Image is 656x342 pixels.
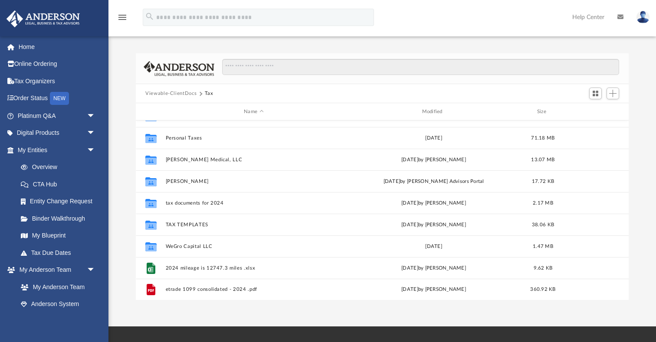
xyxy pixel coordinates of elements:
[4,10,82,27] img: Anderson Advisors Platinum Portal
[6,124,108,142] a: Digital Productsarrow_drop_down
[117,12,128,23] i: menu
[12,227,104,244] a: My Blueprint
[12,159,108,176] a: Overview
[532,179,554,184] span: 17.72 KB
[345,108,522,116] div: Modified
[346,264,522,272] div: by [PERSON_NAME]
[87,261,104,279] span: arrow_drop_down
[346,134,522,142] div: [DATE]
[205,90,213,98] button: Tax
[12,278,100,296] a: My Anderson Team
[166,179,342,184] button: [PERSON_NAME]
[87,124,104,142] span: arrow_drop_down
[12,210,108,227] a: Binder Walkthrough
[532,222,554,227] span: 38.06 KB
[12,244,108,261] a: Tax Due Dates
[87,107,104,125] span: arrow_drop_down
[346,199,522,207] div: [DATE] by [PERSON_NAME]
[401,266,418,270] span: [DATE]
[166,287,342,292] button: etrade 1099 consolidated - 2024 .pdf
[166,135,342,141] button: Personal Taxes
[589,88,602,100] button: Switch to Grid View
[136,121,629,300] div: grid
[346,286,522,293] div: by [PERSON_NAME]
[6,141,108,159] a: My Entitiesarrow_drop_down
[531,157,555,162] span: 13.07 MB
[117,16,128,23] a: menu
[564,108,625,116] div: id
[140,108,161,116] div: id
[12,296,104,313] a: Anderson System
[166,265,342,271] button: 2024 mileage is 12747.3 miles .xlsx
[401,287,418,292] span: [DATE]
[6,55,108,73] a: Online Ordering
[346,221,522,229] div: [DATE] by [PERSON_NAME]
[6,72,108,90] a: Tax Organizers
[6,261,104,279] a: My Anderson Teamarrow_drop_down
[166,200,342,206] button: tax documents for 2024
[12,176,108,193] a: CTA Hub
[50,92,69,105] div: NEW
[534,266,553,270] span: 9.62 KB
[12,313,104,330] a: Client Referrals
[530,287,555,292] span: 360.92 KB
[346,178,522,186] div: [DATE] by [PERSON_NAME] Advisors Portal
[531,136,555,140] span: 71.18 MB
[346,156,522,164] div: [DATE] by [PERSON_NAME]
[145,12,154,21] i: search
[145,90,197,98] button: Viewable-ClientDocs
[222,59,619,75] input: Search files and folders
[533,201,553,205] span: 2.17 MB
[12,193,108,210] a: Entity Change Request
[166,222,342,228] button: TAX TEMPLATES
[166,244,342,249] button: WeGro Capital LLC
[6,90,108,107] a: Order StatusNEW
[636,11,649,23] img: User Pic
[346,243,522,251] div: [DATE]
[166,157,342,163] button: [PERSON_NAME] Medical, LLC
[533,244,553,249] span: 1.47 MB
[6,107,108,124] a: Platinum Q&Aarrow_drop_down
[87,141,104,159] span: arrow_drop_down
[165,108,342,116] div: Name
[526,108,561,116] div: Size
[6,38,108,55] a: Home
[607,88,620,100] button: Add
